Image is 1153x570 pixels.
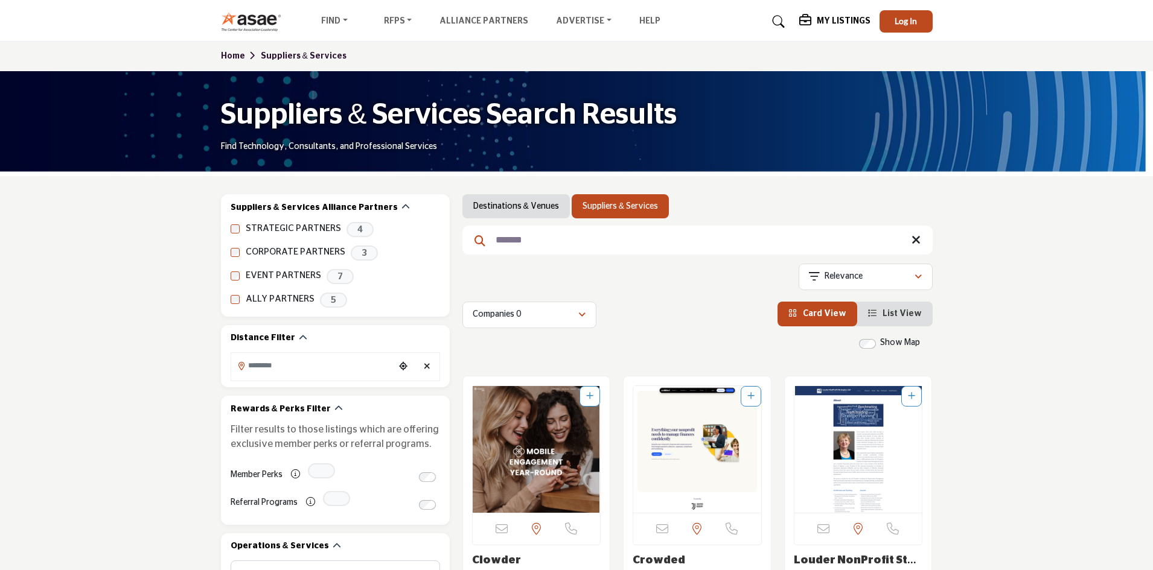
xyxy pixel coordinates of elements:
input: ALLY PARTNERS checkbox [231,295,240,304]
span: List View [883,309,922,318]
a: Add To List [747,392,755,401]
h2: Distance Filter [231,332,295,344]
span: Card View [803,309,846,318]
div: Clear search location [418,354,436,380]
span: 5 [320,293,347,308]
a: Add To List [586,392,593,401]
label: Show Map [880,337,920,349]
input: STRATEGIC PARTNERS checkbox [231,224,240,233]
img: Clowder [473,386,601,513]
img: Louder NonProfit Strategies, LLC [794,386,922,513]
p: Filter results to those listings which are offering exclusive member perks or referral programs. [231,422,440,451]
a: Suppliers & Services [261,52,347,60]
input: Search Location [231,354,394,378]
a: Open Listing in new tab [473,386,601,513]
h2: Operations & Services [231,540,329,553]
span: Log In [895,16,917,26]
label: STRATEGIC PARTNERS [246,222,341,236]
a: Open Listing in new tab [633,386,761,513]
h2: Suppliers & Services Alliance Partners [231,202,398,214]
label: CORPORATE PARTNERS [246,245,345,259]
div: Choose your current location [394,354,412,380]
a: Clowder [472,555,521,566]
h3: Crowded [633,554,762,568]
a: Advertise [548,13,620,30]
a: Suppliers & Services [583,200,658,212]
label: Member Perks [231,464,283,486]
a: View Card [788,309,846,318]
a: Home [221,52,261,60]
h1: Suppliers & Services Search Results [221,97,677,134]
label: Referral Programs [231,492,298,513]
p: Find Technology, Consultants, and Professional Services [221,141,437,153]
input: CORPORATE PARTNERS checkbox [231,248,240,257]
button: Companies 0 [462,302,596,328]
input: Switch to Member Perks [419,472,436,482]
h5: My Listings [817,16,870,27]
button: Relevance [799,264,933,290]
a: Add To List [908,392,915,401]
label: ALLY PARTNERS [246,293,315,306]
button: Log In [880,10,933,33]
a: Open Listing in new tab [794,386,922,513]
li: List View [857,302,933,326]
a: RFPs [375,13,421,30]
img: Crowded [633,386,761,513]
h3: Louder NonProfit Strategies, LLC [794,554,923,568]
h2: Rewards & Perks Filter [231,404,331,416]
a: Search [761,12,793,31]
h3: Clowder [472,554,601,568]
a: View List [868,309,922,318]
label: EVENT PARTNERS [246,269,321,283]
span: 4 [347,222,374,237]
a: Find [313,13,356,30]
input: Search Keyword [462,226,933,255]
input: EVENT PARTNERS checkbox [231,271,240,280]
span: 7 [327,269,354,284]
a: Destinations & Venues [473,200,559,212]
a: Alliance Partners [439,17,528,25]
a: Help [639,17,660,25]
li: Card View [778,302,857,326]
p: Companies 0 [473,309,521,321]
a: Crowded [633,555,685,566]
input: Switch to Referral Programs [419,500,436,510]
p: Relevance [825,271,863,283]
span: 3 [351,245,378,261]
img: Site Logo [221,11,288,31]
div: My Listings [799,14,870,29]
